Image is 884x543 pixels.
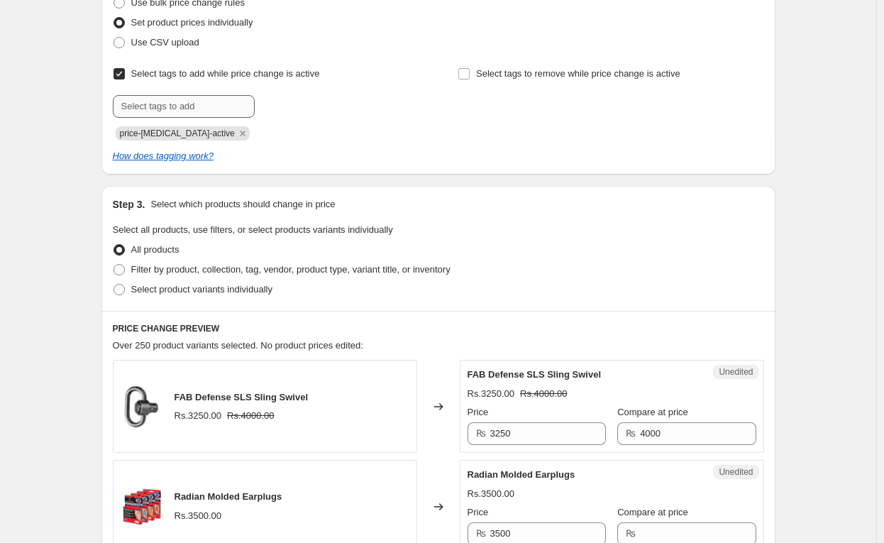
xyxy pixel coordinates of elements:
[626,528,636,539] span: ₨
[468,487,515,501] div: Rs.3500.00
[113,95,255,118] input: Select tags to add
[719,366,753,378] span: Unedited
[131,284,272,295] span: Select product variants individually
[626,428,636,439] span: ₨
[476,428,486,439] span: ₨
[719,466,753,478] span: Unedited
[131,37,199,48] span: Use CSV upload
[113,340,363,351] span: Over 250 product variants selected. No product prices edited:
[150,197,335,212] p: Select which products should change in price
[131,244,179,255] span: All products
[121,486,163,528] img: Radian-Molded-Earplugs-t1t_80x.jpg
[468,507,489,517] span: Price
[131,264,451,275] span: Filter by product, collection, tag, vendor, product type, variant title, or inventory
[468,369,602,380] span: FAB Defense SLS Sling Swivel
[236,127,249,140] button: Remove price-change-job-active
[113,323,764,334] h6: PRICE CHANGE PREVIEW
[175,491,282,502] span: Radian Molded Earplugs
[131,68,320,79] span: Select tags to add while price change is active
[617,407,688,417] span: Compare at price
[476,528,486,539] span: ₨
[476,68,680,79] span: Select tags to remove while price change is active
[120,128,235,138] span: price-change-job-active
[617,507,688,517] span: Compare at price
[468,387,515,401] div: Rs.3250.00
[113,197,145,212] h2: Step 3.
[121,385,163,428] img: FAB-Defense-SLS-Sling-Swivel-x1r_80x.png
[175,409,222,423] div: Rs.3250.00
[520,387,568,401] strike: Rs.4000.00
[113,150,214,161] a: How does tagging work?
[227,409,275,423] strike: Rs.4000.00
[175,392,309,402] span: FAB Defense SLS Sling Swivel
[468,469,575,480] span: Radian Molded Earplugs
[175,509,222,523] div: Rs.3500.00
[468,407,489,417] span: Price
[113,224,393,235] span: Select all products, use filters, or select products variants individually
[131,17,253,28] span: Set product prices individually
